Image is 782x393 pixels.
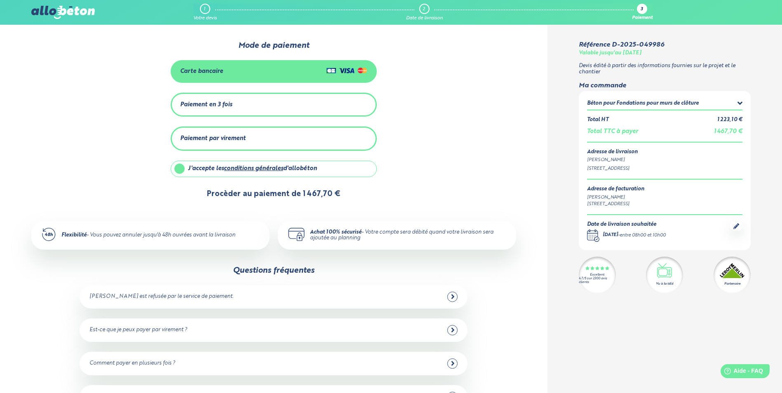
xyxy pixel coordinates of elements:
[587,149,742,155] div: Adresse de livraison
[587,186,644,192] div: Adresse de facturation
[193,16,217,21] div: Votre devis
[587,157,742,164] div: [PERSON_NAME]
[406,4,443,21] a: 2 Date de livraison
[224,166,283,171] a: conditions générales
[587,165,742,172] div: [STREET_ADDRESS]
[31,6,95,19] img: allobéton
[587,128,638,135] div: Total TTC à payer
[724,281,740,286] div: Partenaire
[180,101,232,108] div: Paiement en 3 fois
[579,82,751,89] div: Ma commande
[61,232,87,238] strong: Flexibilité
[193,4,217,21] a: 1 Votre devis
[326,65,367,75] img: Cartes de crédit
[423,7,425,12] div: 2
[620,232,666,239] div: entre 08h00 et 10h00
[587,117,608,123] div: Total HT
[310,229,506,241] div: - Votre compte sera débité quand votre livraison sera ajoutée au planning
[656,281,673,286] div: Vu à la télé
[590,273,604,277] div: Excellent
[310,229,362,235] strong: Achat 100% sécurisé
[632,16,653,21] div: Paiement
[199,184,349,205] button: Procèder au paiement de 1 467,70 €
[89,327,187,333] div: Est-ce que je peux payer par virement ?
[233,266,315,275] div: Questions fréquentes
[603,232,666,239] div: -
[641,7,643,12] div: 3
[180,135,246,142] div: Paiement par virement
[603,232,618,239] div: [DATE]
[587,222,666,228] div: Date de livraison souhaitée
[579,63,751,75] p: Devis édité à partir des informations fournies sur le projet et le chantier
[61,232,235,239] div: - Vous pouvez annuler jusqu'à 48h ouvrées avant la livraison
[579,50,641,56] div: Valable jusqu'au [DATE]
[587,99,742,110] summary: Béton pour Fondations pour murs de clôture
[204,7,205,12] div: 1
[587,201,644,208] div: [STREET_ADDRESS]
[180,68,223,75] div: Carte bancaire
[632,4,653,21] a: 3 Paiement
[188,165,317,172] div: J'accepte les d'allobéton
[714,129,742,134] span: 1 467,70 €
[406,16,443,21] div: Date de livraison
[717,117,742,123] div: 1 223,10 €
[89,360,175,367] div: Comment payer en plusieurs fois ?
[587,194,644,201] div: [PERSON_NAME]
[579,41,664,49] div: Référence D-2025-049986
[89,294,233,300] div: [PERSON_NAME] est refusée par le service de paiement.
[579,277,616,284] div: 4.7/5 sur 2300 avis clients
[128,41,419,50] div: Mode de paiement
[587,101,699,107] div: Béton pour Fondations pour murs de clôture
[709,361,773,384] iframe: Help widget launcher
